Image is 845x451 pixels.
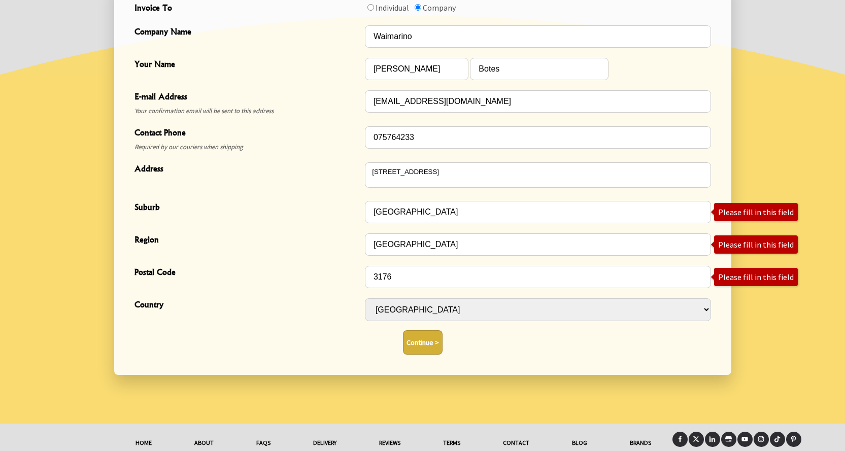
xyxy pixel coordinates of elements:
[134,266,360,281] span: Postal Code
[376,3,409,13] label: Individual
[134,162,360,177] span: Address
[134,233,360,248] span: Region
[718,207,794,217] div: Please fill in this field
[134,126,360,141] span: Contact Phone
[365,90,711,113] input: E-mail Address
[365,25,711,48] input: Company Name
[367,4,374,11] input: Invoice To
[365,298,711,321] select: Country
[718,239,794,250] div: Please fill in this field
[134,2,360,16] span: Invoice To
[689,432,704,447] a: X (Twitter)
[365,266,711,288] input: Postal Code
[403,330,443,355] button: Continue >
[134,58,360,73] span: Your Name
[737,432,753,447] a: Youtube
[365,58,468,80] input: Your Name
[134,298,360,313] span: Country
[365,233,711,256] input: Region
[134,201,360,216] span: Suburb
[134,141,360,153] span: Required by our couriers when shipping
[705,432,720,447] a: LinkedIn
[770,432,785,447] a: Tiktok
[672,432,688,447] a: Facebook
[134,90,360,105] span: E-mail Address
[470,58,609,80] input: Your Name
[365,201,711,223] input: Suburb
[415,4,421,11] input: Invoice To
[786,432,801,447] a: Pinterest
[423,3,456,13] label: Company
[134,25,360,40] span: Company Name
[754,432,769,447] a: Instagram
[134,105,360,117] span: Your confirmation email will be sent to this address
[365,126,711,149] input: Contact Phone
[718,272,794,282] div: Please fill in this field
[365,162,711,188] textarea: Address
